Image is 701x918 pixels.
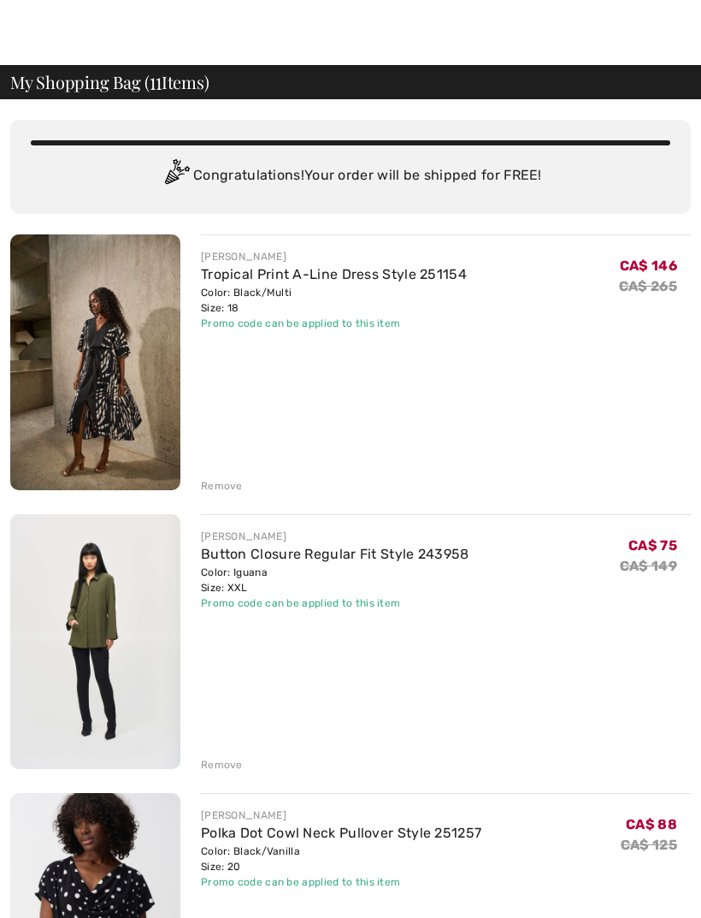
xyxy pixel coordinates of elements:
div: Color: Black/Vanilla Size: 20 [201,844,481,874]
div: [PERSON_NAME] [201,808,481,823]
s: CA$ 265 [619,278,677,294]
div: Promo code can be applied to this item [201,874,481,890]
span: CA$ 146 [620,258,677,274]
a: Button Closure Regular Fit Style 243958 [201,546,469,562]
a: Polka Dot Cowl Neck Pullover Style 251257 [201,825,481,841]
a: Tropical Print A-Line Dress Style 251154 [201,266,467,282]
div: Remove [201,478,243,494]
div: Promo code can be applied to this item [201,595,469,611]
div: [PERSON_NAME] [201,529,469,544]
div: Color: Black/Multi Size: 18 [201,285,467,316]
s: CA$ 149 [620,558,677,574]
span: My Shopping Bag ( Items) [10,74,209,91]
s: CA$ 125 [621,837,677,853]
div: Color: Iguana Size: XXL [201,565,469,595]
span: 11 [150,69,162,92]
span: CA$ 88 [626,816,677,832]
img: Tropical Print A-Line Dress Style 251154 [10,234,180,490]
div: Remove [201,757,243,773]
div: [PERSON_NAME] [201,249,467,264]
div: Congratulations! Your order will be shipped for FREE! [31,159,670,193]
img: Button Closure Regular Fit Style 243958 [10,514,180,769]
img: Congratulation2.svg [159,159,193,193]
span: CA$ 75 [628,537,677,554]
div: Promo code can be applied to this item [201,316,467,331]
